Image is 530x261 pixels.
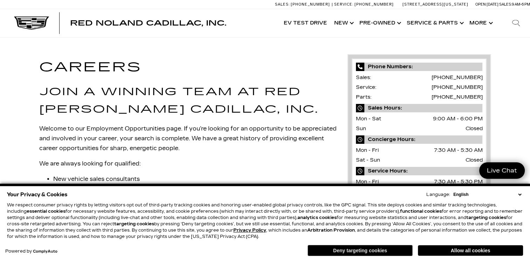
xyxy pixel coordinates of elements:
[114,221,154,226] strong: targeting cookies
[426,192,450,197] div: Language:
[39,57,337,78] h1: Careers
[307,228,355,233] strong: Arbitration Provision
[356,157,380,163] span: Sat - Sun
[14,16,49,30] img: Cadillac Dark Logo with Cadillac White Text
[466,9,495,37] button: More
[356,84,376,90] span: Service:
[356,126,366,132] span: Sun
[297,215,337,220] strong: analytics cookies
[53,174,337,184] li: New vehicle sales consultants
[512,2,530,7] span: 9 AM-6 PM
[275,2,332,6] a: Sales: [PHONE_NUMBER]
[431,94,482,100] a: [PHONE_NUMBER]
[39,159,337,169] p: We are always looking for qualified:
[356,94,371,100] span: Parts:
[70,19,226,27] span: Red Noland Cadillac, Inc.
[39,124,337,153] p: Welcome to our Employment Opportunities page. If you’re looking for an opportunity to be apprecia...
[27,209,66,214] strong: essential cookies
[452,191,523,198] select: Language Select
[331,9,356,37] a: New
[465,124,482,134] span: Closed
[356,9,403,37] a: Pre-Owned
[434,177,482,187] span: 7:30 AM - 5:30 PM
[356,75,371,80] span: Sales:
[403,9,466,37] a: Service & Parts
[499,2,512,7] span: Sales:
[39,83,337,118] h2: Join a Winning Team at Red [PERSON_NAME] Cadillac, Inc.
[475,2,498,7] span: Open [DATE]
[70,20,226,27] a: Red Noland Cadillac, Inc.
[356,63,483,71] span: Phone Numbers:
[355,2,394,7] span: [PHONE_NUMBER]
[356,116,381,122] span: Mon - Sat
[308,245,413,256] button: Deny targeting cookies
[433,114,482,124] span: 9:00 AM - 6:00 PM
[280,9,331,37] a: EV Test Drive
[434,146,482,155] span: 7:30 AM - 5:30 AM
[356,104,483,112] span: Sales Hours:
[5,249,57,254] div: Powered by
[7,190,68,199] span: Your Privacy & Cookies
[479,162,525,179] a: Live Chat
[431,75,482,80] a: [PHONE_NUMBER]
[418,245,523,256] button: Allow all cookies
[356,179,379,185] span: Mon - Fri
[466,215,506,220] strong: targeting cookies
[483,167,521,175] span: Live Chat
[233,228,266,233] a: Privacy Policy
[431,84,482,90] a: [PHONE_NUMBER]
[356,167,483,175] span: Service Hours:
[400,209,442,214] strong: functional cookies
[356,135,483,144] span: Concierge Hours:
[402,2,468,7] a: [STREET_ADDRESS][US_STATE]
[332,2,395,6] a: Service: [PHONE_NUMBER]
[7,202,523,240] p: We respect consumer privacy rights by letting visitors opt out of third-party tracking cookies an...
[356,147,379,153] span: Mon - Fri
[334,2,353,7] span: Service:
[275,2,290,7] span: Sales:
[465,155,482,165] span: Closed
[291,2,330,7] span: [PHONE_NUMBER]
[33,249,57,254] a: ComplyAuto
